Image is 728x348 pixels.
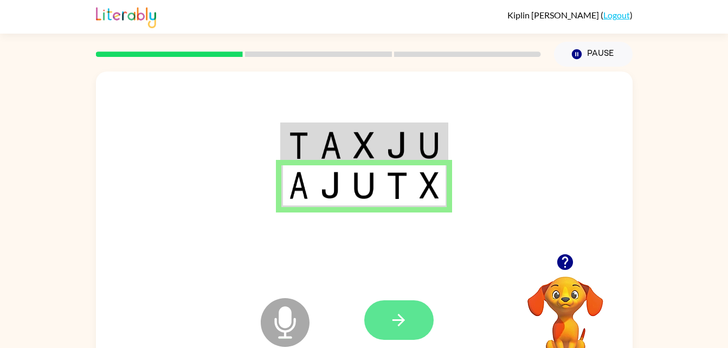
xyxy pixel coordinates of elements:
img: a [289,172,308,199]
img: u [420,132,439,159]
img: j [386,132,407,159]
img: Literably [96,4,156,28]
button: Pause [554,42,633,67]
img: x [353,132,374,159]
span: Kiplin [PERSON_NAME] [507,10,601,20]
img: t [289,132,308,159]
a: Logout [603,10,630,20]
div: ( ) [507,10,633,20]
img: x [420,172,439,199]
img: a [320,132,341,159]
img: j [320,172,341,199]
img: u [353,172,374,199]
img: t [386,172,407,199]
